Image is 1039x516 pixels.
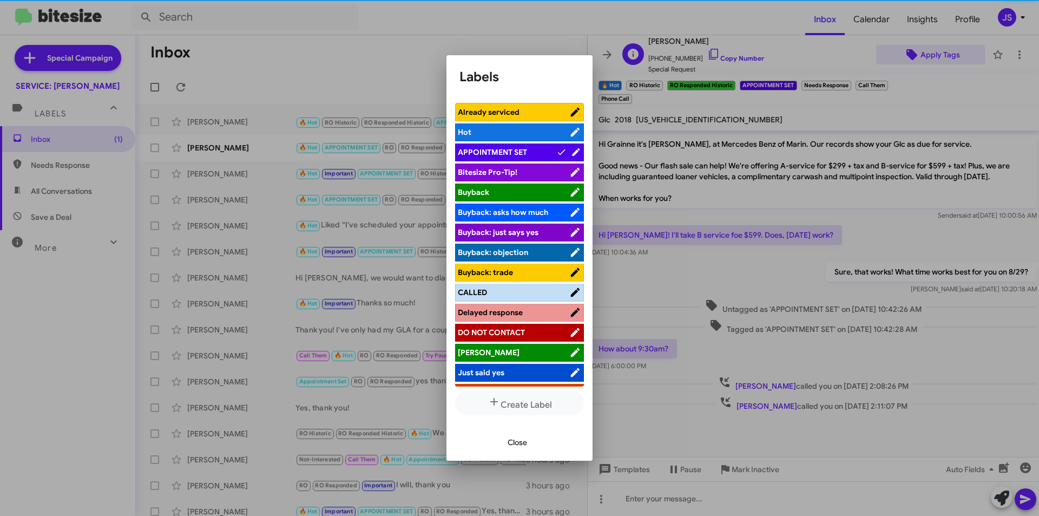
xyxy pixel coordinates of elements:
span: Buyback: just says yes [458,227,538,237]
span: Buyback: objection [458,247,528,257]
span: Buyback [458,187,489,197]
span: [PERSON_NAME] [458,348,519,357]
span: Already serviced [458,107,519,117]
span: Close [508,433,527,452]
span: Hot [458,127,471,137]
span: Buyback: trade [458,267,513,277]
span: APPOINTMENT SET [458,147,527,157]
span: Buyback: asks how much [458,207,548,217]
span: Bitesize Pro-Tip! [458,167,517,177]
span: Just said yes [458,368,504,377]
span: CALLED [458,288,487,297]
span: DO NOT CONTACT [458,328,525,337]
h1: Labels [459,68,580,86]
button: Close [499,433,536,452]
button: Create Label [455,391,584,415]
span: Delayed response [458,308,523,317]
